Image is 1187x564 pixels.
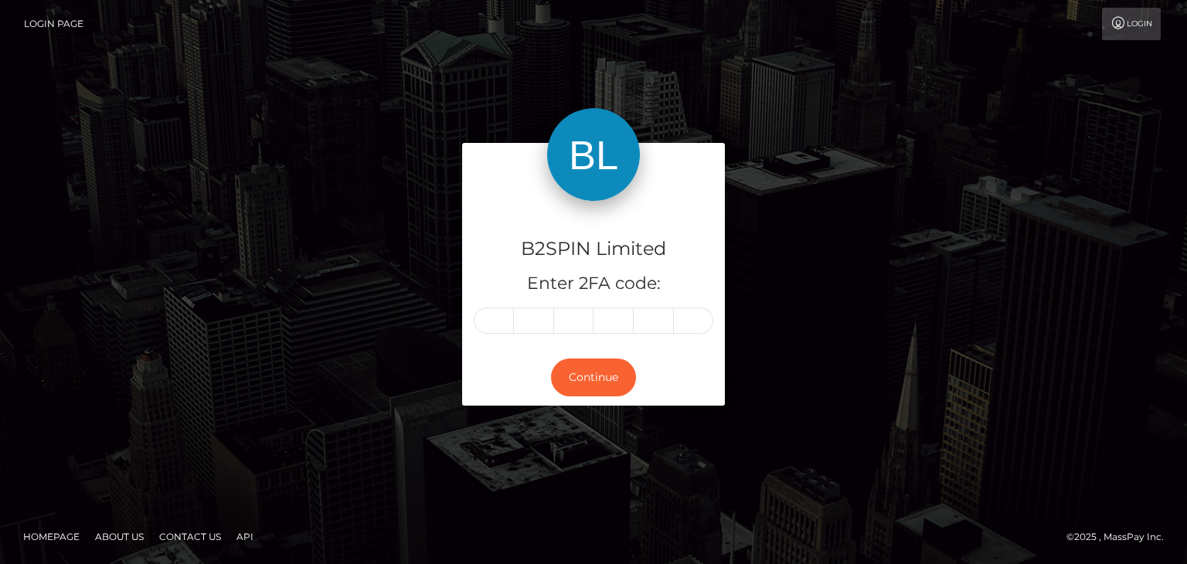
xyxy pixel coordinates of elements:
[24,8,83,40] a: Login Page
[551,358,636,396] button: Continue
[1066,528,1175,545] div: © 2025 , MassPay Inc.
[89,525,150,549] a: About Us
[153,525,227,549] a: Contact Us
[474,236,713,263] h4: B2SPIN Limited
[230,525,260,549] a: API
[17,525,86,549] a: Homepage
[474,272,713,296] h5: Enter 2FA code:
[547,108,640,201] img: B2SPIN Limited
[1102,8,1161,40] a: Login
